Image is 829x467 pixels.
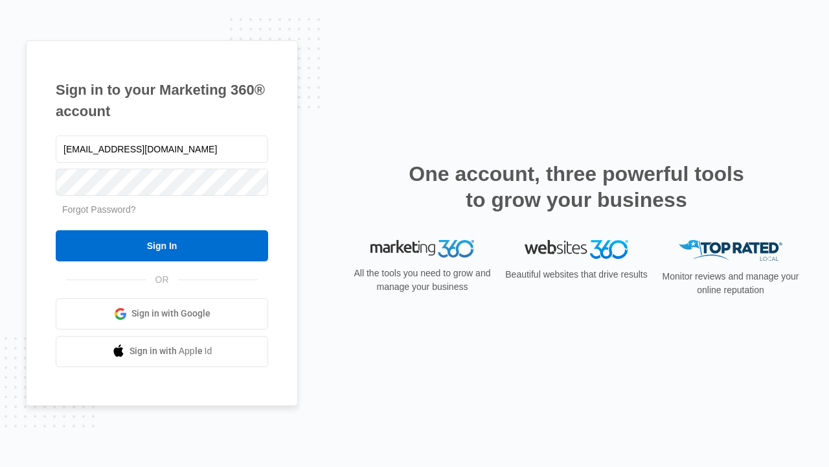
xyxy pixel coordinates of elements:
[370,240,474,258] img: Marketing 360
[405,161,748,213] h2: One account, three powerful tools to grow your business
[504,268,649,281] p: Beautiful websites that drive results
[130,344,212,358] span: Sign in with Apple Id
[56,136,268,163] input: Email
[56,336,268,367] a: Sign in with Apple Id
[56,298,268,329] a: Sign in with Google
[658,270,803,297] p: Monitor reviews and manage your online reputation
[146,273,178,287] span: OR
[679,240,782,261] img: Top Rated Local
[131,307,210,320] span: Sign in with Google
[350,267,495,294] p: All the tools you need to grow and manage your business
[62,204,136,215] a: Forgot Password?
[56,79,268,122] h1: Sign in to your Marketing 360® account
[525,240,628,259] img: Websites 360
[56,230,268,261] input: Sign In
